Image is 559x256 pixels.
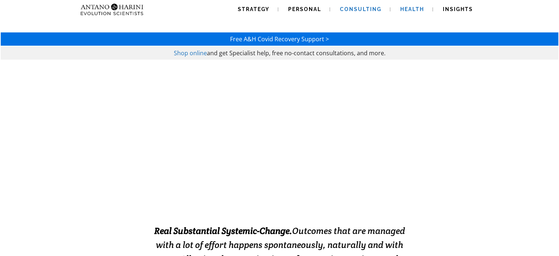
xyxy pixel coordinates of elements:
[207,49,386,57] span: and get Specialist help, free no-contact consultations, and more.
[400,6,424,12] span: Health
[132,179,427,197] strong: EXCELLENCE INSTALLATION. ENABLED.
[340,6,381,12] span: Consulting
[174,49,207,57] a: Shop online
[238,6,269,12] span: Strategy
[288,6,321,12] span: Personal
[230,35,329,43] a: Free A&H Covid Recovery Support >
[154,225,292,236] strong: Real Substantial Systemic-Change.
[443,6,473,12] span: Insights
